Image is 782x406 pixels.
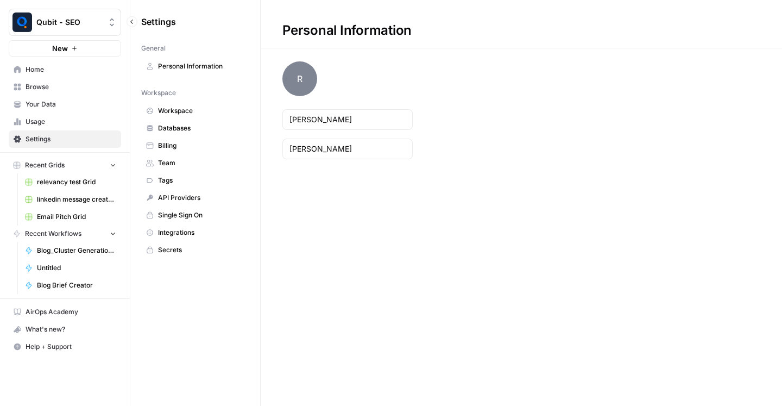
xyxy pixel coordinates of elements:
a: Blog Brief Creator [20,277,121,294]
span: Workspace [158,106,244,116]
span: AirOps Academy [26,307,116,317]
a: relevancy test Grid [20,173,121,191]
span: Personal Information [158,61,244,71]
span: API Providers [158,193,244,203]
span: relevancy test Grid [37,177,116,187]
a: Browse [9,78,121,96]
a: Workspace [141,102,249,120]
a: API Providers [141,189,249,207]
a: Untitled [20,259,121,277]
button: Recent Grids [9,157,121,173]
button: Help + Support [9,338,121,355]
span: Your Data [26,99,116,109]
span: Qubit - SEO [36,17,102,28]
span: R [282,61,317,96]
span: Settings [26,134,116,144]
span: General [141,43,166,53]
div: Personal Information [261,22,433,39]
span: Billing [158,141,244,151]
span: Recent Workflows [25,229,81,239]
span: Recent Grids [25,160,65,170]
span: Databases [158,123,244,133]
span: Home [26,65,116,74]
a: Personal Information [141,58,249,75]
span: Secrets [158,245,244,255]
img: Qubit - SEO Logo [12,13,32,32]
a: Home [9,61,121,78]
a: AirOps Academy [9,303,121,321]
button: Workspace: Qubit - SEO [9,9,121,36]
a: Usage [9,113,121,130]
div: What's new? [9,321,121,338]
a: linkedin message creator [PERSON_NAME] [20,191,121,208]
span: Blog Brief Creator [37,280,116,290]
span: Team [158,158,244,168]
span: Untitled [37,263,116,273]
span: New [52,43,68,54]
a: Databases [141,120,249,137]
a: Tags [141,172,249,189]
a: Settings [9,130,121,148]
span: Usage [26,117,116,127]
span: Blog_Cluster Generation V3a1 with WP Integration [Live site] [37,246,116,255]
span: Email Pitch Grid [37,212,116,222]
span: Browse [26,82,116,92]
a: Blog_Cluster Generation V3a1 with WP Integration [Live site] [20,242,121,259]
span: Help + Support [26,342,116,352]
a: Single Sign On [141,207,249,224]
a: Your Data [9,96,121,113]
a: Email Pitch Grid [20,208,121,226]
a: Integrations [141,224,249,241]
a: Billing [141,137,249,154]
span: Integrations [158,228,244,238]
a: Secrets [141,241,249,259]
span: Tags [158,176,244,185]
button: Recent Workflows [9,226,121,242]
span: Single Sign On [158,210,244,220]
button: New [9,40,121,57]
span: linkedin message creator [PERSON_NAME] [37,195,116,204]
span: Settings [141,15,176,28]
a: Team [141,154,249,172]
button: What's new? [9,321,121,338]
span: Workspace [141,88,176,98]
